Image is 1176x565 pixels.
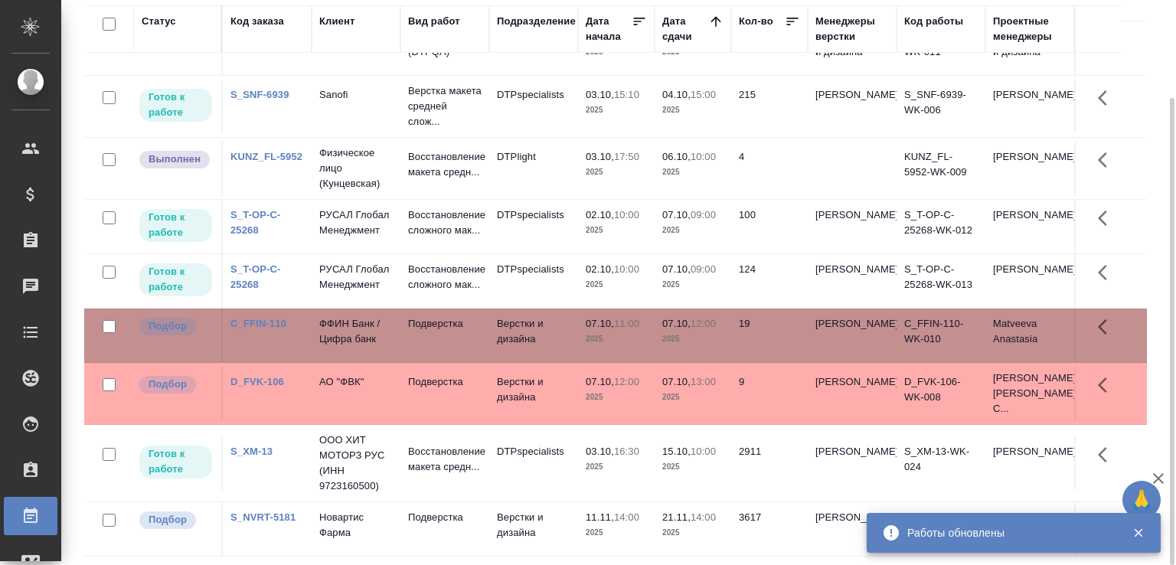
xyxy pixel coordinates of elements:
div: Проектные менеджеры [993,14,1067,44]
p: [PERSON_NAME] [815,444,889,459]
span: 🙏 [1129,484,1155,516]
p: РУСАЛ Глобал Менеджмент [319,262,393,292]
p: 2025 [586,331,647,347]
td: S_T-OP-C-25268-WK-013 [897,254,985,308]
div: Статус [142,14,176,29]
p: Подверстка [408,374,482,390]
p: 2025 [662,223,724,238]
td: DTPspecialists [489,80,578,133]
button: Здесь прячутся важные кнопки [1089,80,1125,116]
p: Готов к работе [149,264,203,295]
p: 02.10, [586,263,614,275]
td: [PERSON_NAME] [985,80,1074,133]
button: Закрыть [1122,526,1154,540]
div: Исполнитель может приступить к работе [138,207,214,243]
td: [PERSON_NAME] [985,254,1074,308]
p: 2025 [586,165,647,180]
button: Здесь прячутся важные кнопки [1089,200,1125,237]
p: [PERSON_NAME], [PERSON_NAME], C... [993,371,1067,416]
p: 15.10, [662,446,691,457]
td: Верстки и дизайна [489,502,578,556]
button: Здесь прячутся важные кнопки [1089,502,1125,539]
div: Код работы [904,14,963,29]
p: [PERSON_NAME] [815,510,889,525]
td: KUNZ_FL-5952-WK-009 [897,142,985,195]
p: 2025 [662,165,724,180]
p: 2025 [662,103,724,118]
p: Восстановление сложного мак... [408,207,482,238]
td: 100 [731,200,808,253]
td: Верстки и дизайна [489,367,578,420]
p: Подбор [149,318,187,334]
button: Здесь прячутся важные кнопки [1089,142,1125,178]
p: 09:00 [691,209,716,220]
p: [PERSON_NAME] [815,207,889,223]
p: 15:00 [691,89,716,100]
div: Можно подбирать исполнителей [138,316,214,337]
p: 2025 [586,390,647,405]
p: 2025 [586,525,647,541]
td: 19 [731,309,808,362]
td: 124 [731,254,808,308]
div: Работы обновлены [907,525,1109,541]
p: 04.10, [662,89,691,100]
p: 03.10, [586,89,614,100]
button: Здесь прячутся важные кнопки [1089,436,1125,473]
div: Подразделение [497,14,576,29]
button: Здесь прячутся важные кнопки [1089,254,1125,291]
p: РУСАЛ Глобал Менеджмент [319,207,393,238]
p: 10:00 [691,151,716,162]
div: Исполнитель может приступить к работе [138,262,214,298]
a: S_T-OP-C-25268 [230,209,281,236]
a: S_NVRT-5181 [230,511,296,523]
div: Исполнитель может приступить к работе [138,87,214,123]
p: 2025 [586,459,647,475]
div: Можно подбирать исполнителей [138,374,214,395]
td: [PERSON_NAME] [985,142,1074,195]
div: Исполнитель завершил работу [138,149,214,170]
p: 13:00 [691,376,716,387]
div: Вид работ [408,14,460,29]
p: Верстка макета средней слож... [408,83,482,129]
p: 07.10, [586,318,614,329]
p: Восстановление сложного мак... [408,262,482,292]
p: Выполнен [149,152,201,167]
p: 11:00 [614,318,639,329]
p: 07.10, [662,209,691,220]
p: 10:00 [614,263,639,275]
p: 21.11, [662,511,691,523]
p: 09:00 [691,263,716,275]
a: S_XM-13 [230,446,273,457]
td: S_NVRT-5181-WK-004 [897,502,985,556]
p: 10:00 [691,446,716,457]
td: D_FVK-106-WK-008 [897,367,985,420]
td: 3617 [731,502,808,556]
div: Можно подбирать исполнителей [138,510,214,531]
p: 10:00 [614,209,639,220]
p: [PERSON_NAME] [815,87,889,103]
p: АО "ФВК" [319,374,393,390]
p: [PERSON_NAME] [815,374,889,390]
td: 215 [731,80,808,133]
td: DTPlight [489,142,578,195]
p: Подбор [149,512,187,527]
p: 14:00 [614,511,639,523]
p: 2025 [662,277,724,292]
p: 12:00 [614,376,639,387]
p: 2025 [586,103,647,118]
p: 16:30 [614,446,639,457]
td: 9 [731,367,808,420]
p: Готов к работе [149,90,203,120]
td: [PERSON_NAME] [985,200,1074,253]
p: 2025 [586,223,647,238]
p: 17:50 [614,151,639,162]
a: C_FFIN-110 [230,318,286,329]
p: 14:00 [691,511,716,523]
button: Здесь прячутся важные кнопки [1089,367,1125,403]
td: 2911 [731,436,808,490]
p: 2025 [662,390,724,405]
div: Кол-во [739,14,773,29]
p: 07.10, [662,376,691,387]
td: S_XM-13-WK-024 [897,436,985,490]
a: KUNZ_FL-5952 [230,151,302,162]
